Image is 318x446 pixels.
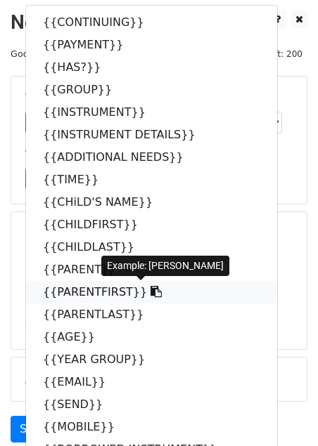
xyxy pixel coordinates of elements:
a: {{AGE}} [26,326,277,348]
a: {{PARENTLAST}} [26,303,277,326]
a: {{ADDITIONAL NEEDS}} [26,146,277,169]
div: Example: [PERSON_NAME] [101,256,229,276]
small: Google Sheet: [11,48,173,59]
a: {{CHiLD'S NAME}} [26,191,277,214]
a: {{CONTINUING}} [26,11,277,34]
a: {{MOBILE}} [26,416,277,438]
a: {{PARENT}} [26,258,277,281]
a: {{PAYMENT}} [26,34,277,56]
a: {{CHILDFIRST}} [26,214,277,236]
h2: New Campaign [11,11,307,34]
iframe: Chat Widget [248,379,318,446]
a: {{HAS?}} [26,56,277,79]
a: {{YEAR GROUP}} [26,348,277,371]
a: {{GROUP}} [26,79,277,101]
a: {{EMAIL}} [26,371,277,393]
a: {{INSTRUMENT}} [26,101,277,124]
a: Send [11,416,57,442]
a: {{CHILDLAST}} [26,236,277,258]
a: {{TIME}} [26,169,277,191]
a: {{INSTRUMENT DETAILS}} [26,124,277,146]
a: {{PARENTFIRST}} [26,281,277,303]
a: {{SEND}} [26,393,277,416]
